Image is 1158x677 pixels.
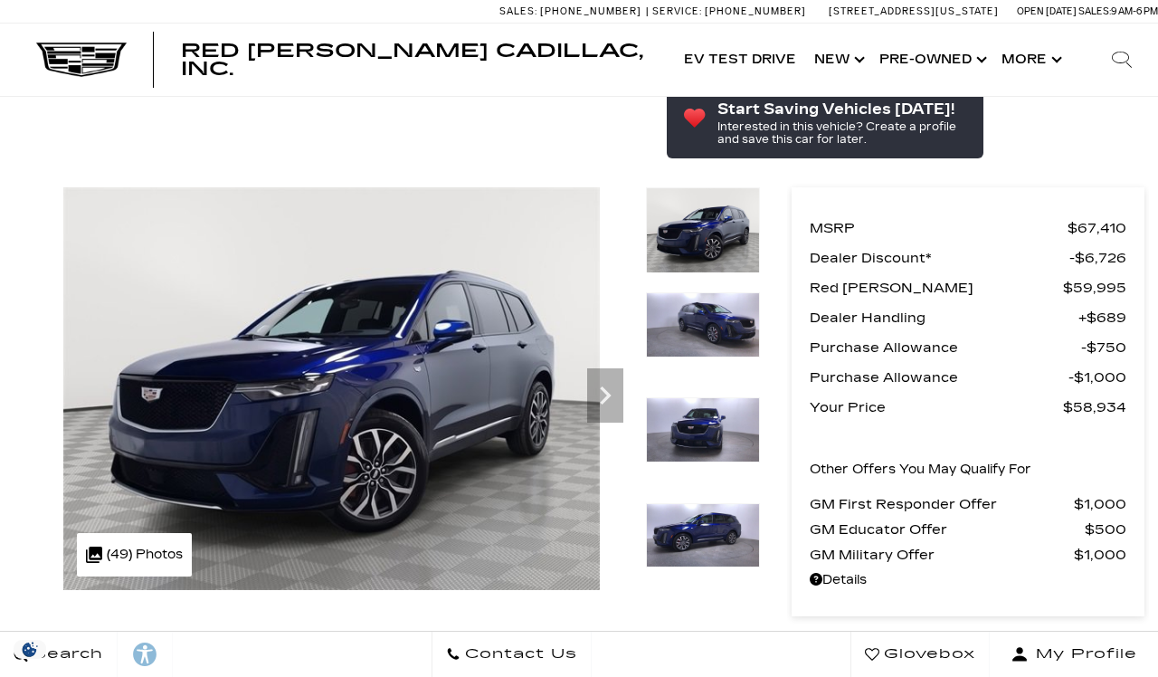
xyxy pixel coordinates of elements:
[879,642,975,667] span: Glovebox
[28,642,103,667] span: Search
[810,305,1078,330] span: Dealer Handling
[810,335,1081,360] span: Purchase Allowance
[810,275,1126,300] a: Red [PERSON_NAME] $59,995
[36,43,127,77] img: Cadillac Dark Logo with Cadillac White Text
[810,215,1126,241] a: MSRP $67,410
[810,245,1069,271] span: Dealer Discount*
[1085,517,1126,542] span: $500
[850,632,990,677] a: Glovebox
[181,40,643,80] span: Red [PERSON_NAME] Cadillac, Inc.
[810,517,1085,542] span: GM Educator Offer
[810,542,1126,567] a: GM Military Offer $1,000
[460,642,577,667] span: Contact Us
[9,640,51,659] section: Click to Open Cookie Consent Modal
[1068,365,1126,390] span: $1,000
[705,5,806,17] span: [PHONE_NUMBER]
[829,5,999,17] a: [STREET_ADDRESS][US_STATE]
[587,368,623,423] div: Next
[990,632,1158,677] button: Open user profile menu
[810,395,1126,420] a: Your Price $58,934
[646,6,811,16] a: Service: [PHONE_NUMBER]
[540,5,641,17] span: [PHONE_NUMBER]
[646,187,760,273] img: New 2024 Opulent Blue Metallic Cadillac Sport image 1
[810,215,1068,241] span: MSRP
[646,292,760,358] img: New 2024 Opulent Blue Metallic Cadillac Sport image 2
[810,365,1126,390] a: Purchase Allowance $1,000
[1078,305,1126,330] span: $689
[810,395,1063,420] span: Your Price
[181,42,657,78] a: Red [PERSON_NAME] Cadillac, Inc.
[810,335,1126,360] a: Purchase Allowance $750
[675,24,805,96] a: EV Test Drive
[1068,215,1126,241] span: $67,410
[810,567,1126,593] a: Details
[810,305,1126,330] a: Dealer Handling $689
[63,187,600,590] img: New 2024 Opulent Blue Metallic Cadillac Sport image 1
[1063,275,1126,300] span: $59,995
[992,24,1068,96] button: More
[1069,245,1126,271] span: $6,726
[432,632,592,677] a: Contact Us
[652,5,702,17] span: Service:
[1078,5,1111,17] span: Sales:
[499,5,537,17] span: Sales:
[1074,542,1126,567] span: $1,000
[810,245,1126,271] a: Dealer Discount* $6,726
[1081,335,1126,360] span: $750
[1029,642,1137,667] span: My Profile
[810,517,1126,542] a: GM Educator Offer $500
[77,533,192,577] div: (49) Photos
[810,491,1074,517] span: GM First Responder Offer
[810,275,1063,300] span: Red [PERSON_NAME]
[1017,5,1077,17] span: Open [DATE]
[499,6,646,16] a: Sales: [PHONE_NUMBER]
[810,457,1031,482] p: Other Offers You May Qualify For
[646,397,760,462] img: New 2024 Opulent Blue Metallic Cadillac Sport image 3
[9,640,51,659] img: Opt-Out Icon
[1074,491,1126,517] span: $1,000
[1063,395,1126,420] span: $58,934
[810,365,1068,390] span: Purchase Allowance
[646,503,760,568] img: New 2024 Opulent Blue Metallic Cadillac Sport image 4
[810,542,1074,567] span: GM Military Offer
[805,24,870,96] a: New
[810,491,1126,517] a: GM First Responder Offer $1,000
[1111,5,1158,17] span: 9 AM-6 PM
[870,24,992,96] a: Pre-Owned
